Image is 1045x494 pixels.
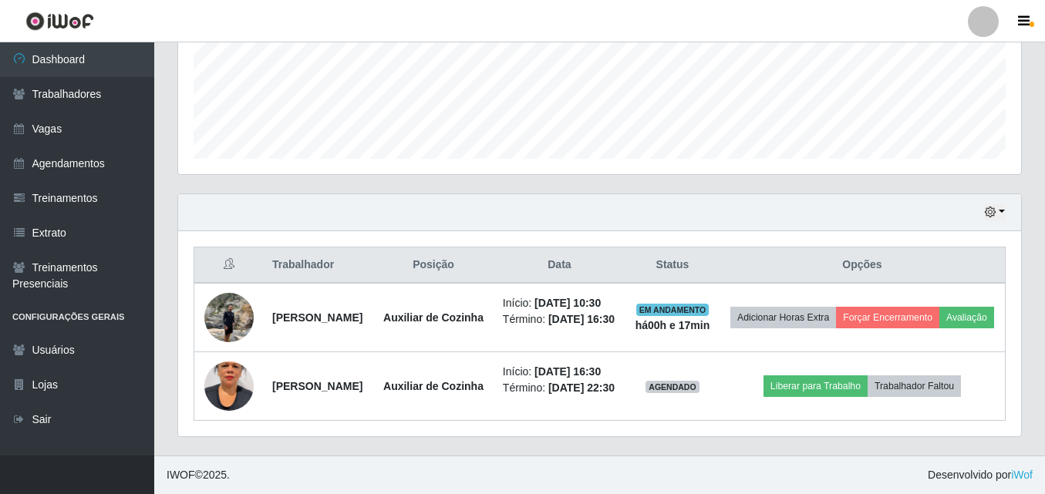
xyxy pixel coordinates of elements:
th: Trabalhador [263,247,373,284]
img: 1700098236719.jpeg [204,284,254,350]
span: Desenvolvido por [928,467,1033,483]
a: iWof [1011,469,1033,481]
button: Trabalhador Faltou [868,375,961,397]
strong: Auxiliar de Cozinha [383,380,484,392]
th: Status [625,247,720,284]
button: Avaliação [939,307,994,328]
img: 1732228588701.jpeg [204,342,254,430]
button: Liberar para Trabalho [764,375,868,397]
button: Forçar Encerramento [836,307,939,328]
strong: Auxiliar de Cozinha [383,311,484,324]
span: © 2025 . [167,467,230,483]
span: IWOF [167,469,195,481]
li: Término: [503,380,616,396]
span: EM ANDAMENTO [636,304,710,316]
time: [DATE] 10:30 [534,297,601,309]
strong: [PERSON_NAME] [272,380,362,392]
th: Data [494,247,625,284]
time: [DATE] 22:30 [548,381,615,394]
strong: [PERSON_NAME] [272,311,362,324]
li: Início: [503,295,616,311]
time: [DATE] 16:30 [548,313,615,325]
time: [DATE] 16:30 [534,365,601,378]
li: Término: [503,311,616,328]
button: Adicionar Horas Extra [730,307,836,328]
li: Início: [503,364,616,380]
strong: há 00 h e 17 min [635,319,710,331]
img: CoreUI Logo [25,12,94,31]
th: Posição [373,247,494,284]
span: AGENDADO [646,381,699,393]
th: Opções [720,247,1006,284]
